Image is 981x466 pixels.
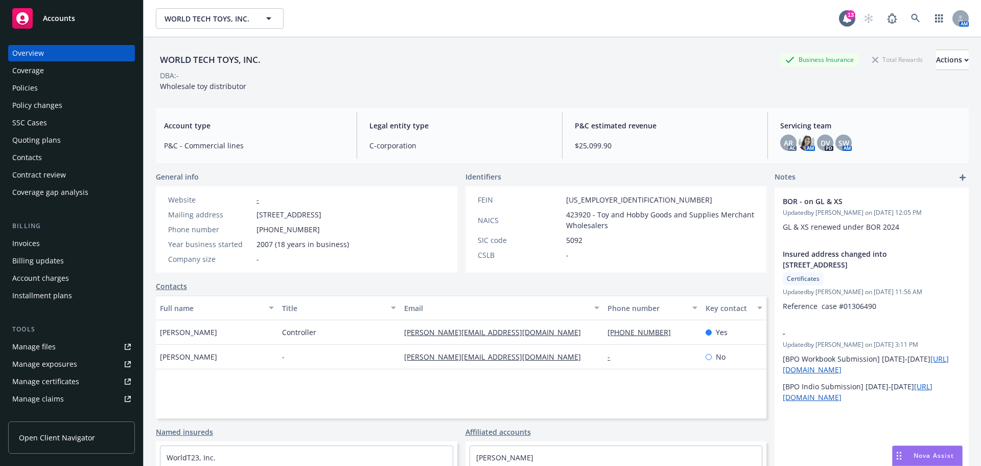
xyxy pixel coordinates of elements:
[783,208,961,217] span: Updated by [PERSON_NAME] on [DATE] 12:05 PM
[936,50,969,70] button: Actions
[12,132,61,148] div: Quoting plans
[783,340,961,349] span: Updated by [PERSON_NAME] on [DATE] 3:11 PM
[168,194,252,205] div: Website
[846,10,855,19] div: 13
[716,351,726,362] span: No
[12,45,44,61] div: Overview
[12,80,38,96] div: Policies
[8,149,135,166] a: Contacts
[369,140,550,151] span: C-corporation
[783,287,961,297] span: Updated by [PERSON_NAME] on [DATE] 11:56 AM
[8,408,135,425] a: Manage BORs
[164,140,344,151] span: P&C - Commercial lines
[783,301,876,311] span: Reference case #01306490
[282,303,385,314] div: Title
[156,53,265,66] div: WORLD TECH TOYS, INC.
[156,281,187,292] a: Contacts
[168,239,252,250] div: Year business started
[12,184,88,201] div: Coverage gap analysis
[780,53,859,66] div: Business Insurance
[8,184,135,201] a: Coverage gap analysis
[12,149,42,166] div: Contacts
[8,287,135,304] a: Installment plans
[256,224,320,235] span: [PHONE_NUMBER]
[566,209,755,231] span: 423920 - Toy and Hobby Goods and Supplies Merchant Wholesalers
[8,270,135,286] a: Account charges
[783,353,961,375] p: [BPO Workbook Submission] [DATE]-[DATE]
[476,453,533,462] a: [PERSON_NAME]
[12,373,79,390] div: Manage certificates
[702,296,766,320] button: Key contact
[821,138,830,148] span: DV
[566,194,712,205] span: [US_EMPLOYER_IDENTIFICATION_NUMBER]
[775,320,969,411] div: -Updatedby [PERSON_NAME] on [DATE] 3:11 PM[BPO Workbook Submission] [DATE]-[DATE][URL][DOMAIN_NAM...
[905,8,926,29] a: Search
[882,8,902,29] a: Report a Bug
[156,296,278,320] button: Full name
[566,235,582,246] span: 5092
[12,62,44,79] div: Coverage
[160,81,246,91] span: Wholesale toy distributor
[867,53,928,66] div: Total Rewards
[783,381,961,403] p: [BPO Indio Submission] [DATE]-[DATE]
[256,195,259,205] a: -
[784,138,793,148] span: AR
[12,339,56,355] div: Manage files
[8,4,135,33] a: Accounts
[8,324,135,335] div: Tools
[278,296,400,320] button: Title
[164,120,344,131] span: Account type
[8,80,135,96] a: Policies
[282,327,316,338] span: Controller
[892,446,963,466] button: Nova Assist
[914,451,954,460] span: Nova Assist
[400,296,603,320] button: Email
[404,327,589,337] a: [PERSON_NAME][EMAIL_ADDRESS][DOMAIN_NAME]
[716,327,728,338] span: Yes
[12,97,62,114] div: Policy changes
[165,13,253,24] span: WORLD TECH TOYS, INC.
[160,70,179,81] div: DBA: -
[156,427,213,437] a: Named insureds
[156,8,284,29] button: WORLD TECH TOYS, INC.
[608,327,679,337] a: [PHONE_NUMBER]
[783,222,899,232] span: GL & XS renewed under BOR 2024
[8,45,135,61] a: Overview
[465,427,531,437] a: Affiliated accounts
[12,287,72,304] div: Installment plans
[8,253,135,269] a: Billing updates
[783,249,934,270] span: Insured address changed into [STREET_ADDRESS]
[775,171,796,184] span: Notes
[775,240,969,320] div: Insured address changed into [STREET_ADDRESS]CertificatesUpdatedby [PERSON_NAME] on [DATE] 11:56 ...
[8,339,135,355] a: Manage files
[168,209,252,220] div: Mailing address
[12,356,77,372] div: Manage exposures
[465,171,501,182] span: Identifiers
[575,120,755,131] span: P&C estimated revenue
[575,140,755,151] span: $25,099.90
[8,167,135,183] a: Contract review
[893,446,905,465] div: Drag to move
[783,196,934,207] span: BOR - on GL & XS
[929,8,949,29] a: Switch app
[12,391,64,407] div: Manage claims
[8,235,135,252] a: Invoices
[8,62,135,79] a: Coverage
[43,14,75,23] span: Accounts
[775,188,969,240] div: BOR - on GL & XSUpdatedby [PERSON_NAME] on [DATE] 12:05 PMGL & XS renewed under BOR 2024
[8,132,135,148] a: Quoting plans
[160,351,217,362] span: [PERSON_NAME]
[404,303,588,314] div: Email
[780,120,961,131] span: Servicing team
[167,453,216,462] a: WorldT23, Inc.
[838,138,849,148] span: SW
[8,115,135,131] a: SSC Cases
[12,115,47,131] div: SSC Cases
[160,327,217,338] span: [PERSON_NAME]
[19,432,95,443] span: Open Client Navigator
[12,235,40,252] div: Invoices
[478,194,562,205] div: FEIN
[8,356,135,372] a: Manage exposures
[8,97,135,114] a: Policy changes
